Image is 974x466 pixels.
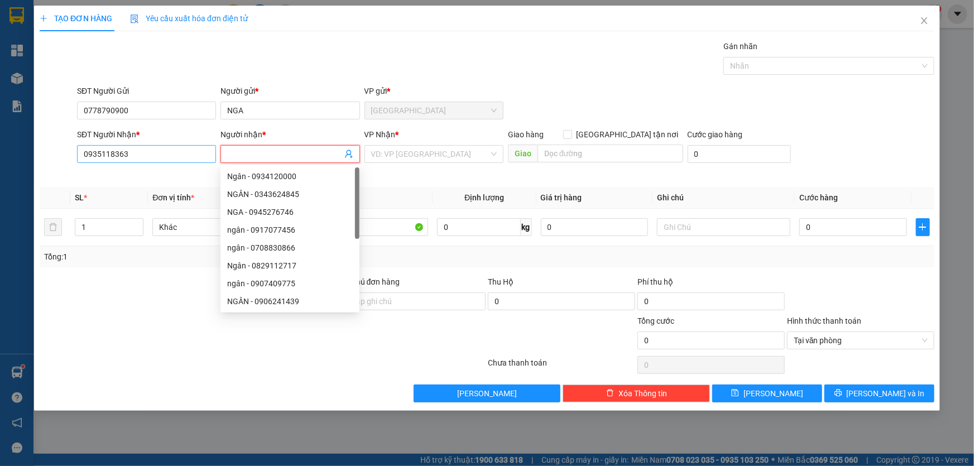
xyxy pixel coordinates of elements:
button: save[PERSON_NAME] [712,385,822,402]
div: NGA - 0945276746 [220,203,359,221]
div: ngân - 0907409775 [220,275,359,292]
input: VD: Bàn, Ghế [295,218,428,236]
span: plus [917,223,929,232]
span: Xóa Thông tin [618,387,667,400]
div: NGA - 0945276746 [227,206,353,218]
button: delete [44,218,62,236]
div: Ngân - 0829112717 [220,257,359,275]
input: Cước giao hàng [688,145,791,163]
div: Ngân - 0829112717 [227,260,353,272]
span: delete [606,389,614,398]
img: icon [130,15,139,23]
div: ngân - 0907409775 [227,277,353,290]
span: Giá trị hàng [541,193,582,202]
span: Đơn vị tính [152,193,194,202]
span: SL [75,193,84,202]
div: Chưa thanh toán [487,357,637,376]
button: Close [909,6,940,37]
span: [PERSON_NAME] và In [847,387,925,400]
div: ngân - 0917077456 [227,224,353,236]
text: SGTLT1210250001 [52,53,203,73]
div: Tổng: 1 [44,251,376,263]
span: Tổng cước [637,316,674,325]
span: Thu Hộ [488,277,514,286]
div: Ngân - 0934120000 [227,170,353,182]
span: [GEOGRAPHIC_DATA] tận nơi [572,128,683,141]
span: VP Nhận [364,130,396,139]
span: Giao [508,145,538,162]
span: Định lượng [464,193,504,202]
div: NGÂN - 0906241439 [220,292,359,310]
span: TẠO ĐƠN HÀNG [40,14,112,23]
div: SĐT Người Nhận [77,128,216,141]
span: user-add [344,150,353,158]
div: NGÂN - 0906241439 [227,295,353,308]
span: kg [521,218,532,236]
div: ngân - 0708830866 [227,242,353,254]
label: Ghi chú đơn hàng [339,277,400,286]
span: close [920,16,929,25]
input: Dọc đường [538,145,683,162]
label: Gán nhãn [723,42,757,51]
div: Người nhận [220,128,359,141]
span: Sài Gòn [371,102,497,119]
input: Ghi chú đơn hàng [339,292,486,310]
span: save [731,389,739,398]
div: NGÂN - 0343624845 [227,188,353,200]
span: Khác [159,219,279,236]
div: Người gửi [220,85,359,97]
th: Ghi chú [652,187,795,209]
label: Hình thức thanh toán [787,316,861,325]
button: [PERSON_NAME] [414,385,561,402]
label: Cước giao hàng [688,130,743,139]
span: Tại văn phòng [794,332,928,349]
div: VP gửi [364,85,503,97]
span: Yêu cầu xuất hóa đơn điện tử [130,14,248,23]
input: 0 [541,218,649,236]
button: deleteXóa Thông tin [563,385,710,402]
div: ngân - 0708830866 [220,239,359,257]
span: printer [834,389,842,398]
div: Tên không hợp lệ [220,164,359,177]
div: SĐT Người Gửi [77,85,216,97]
div: Ngân - 0934120000 [220,167,359,185]
span: Giao hàng [508,130,544,139]
span: Cước hàng [799,193,838,202]
div: ngân - 0917077456 [220,221,359,239]
button: printer[PERSON_NAME] và In [824,385,934,402]
span: [PERSON_NAME] [457,387,517,400]
div: NGÂN - 0343624845 [220,185,359,203]
div: [GEOGRAPHIC_DATA] [6,80,248,109]
button: plus [916,218,930,236]
input: Ghi Chú [657,218,790,236]
div: Phí thu hộ [637,276,785,292]
span: [PERSON_NAME] [743,387,803,400]
span: plus [40,15,47,22]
